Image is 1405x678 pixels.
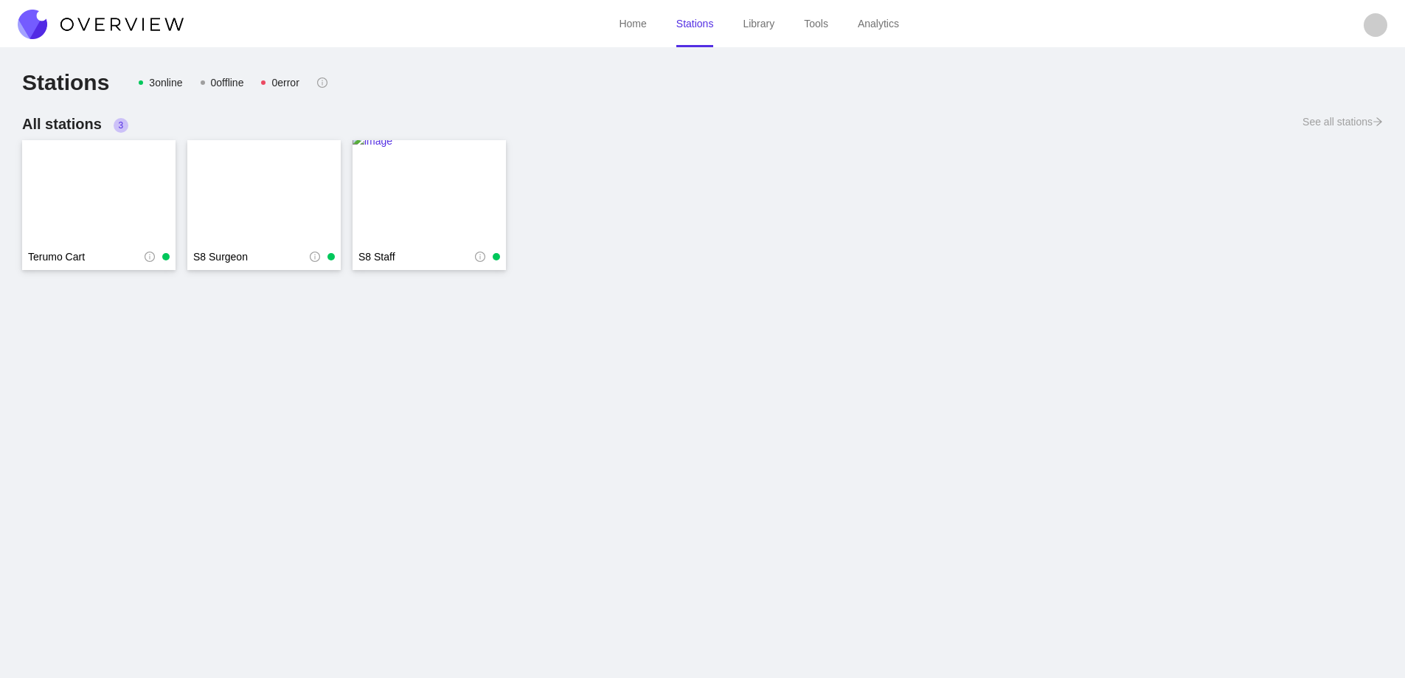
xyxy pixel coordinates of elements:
a: S8 Staff [358,249,475,264]
h2: Stations [22,69,109,96]
h3: All stations [22,114,128,134]
img: Overview [18,10,184,39]
a: S8 Surgeon [193,249,310,264]
a: See all stationsarrow-right [1302,114,1383,140]
a: Analytics [858,18,899,30]
img: image [353,133,506,251]
div: 0 error [271,75,299,91]
span: arrow-right [1373,117,1383,127]
span: info-circle [145,252,155,262]
a: image [22,140,176,243]
a: Terumo Cart [28,249,145,264]
div: 3 online [149,75,182,91]
img: image [187,133,341,251]
sup: 3 [114,118,128,133]
div: 0 offline [211,75,244,91]
span: info-circle [475,252,485,262]
a: Tools [804,18,828,30]
a: Library [743,18,774,30]
span: info-circle [310,252,320,262]
a: Home [619,18,646,30]
img: image [22,133,176,251]
span: info-circle [317,77,327,88]
a: image [353,140,506,243]
span: 3 [118,120,123,131]
a: image [187,140,341,243]
a: Stations [676,18,714,30]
